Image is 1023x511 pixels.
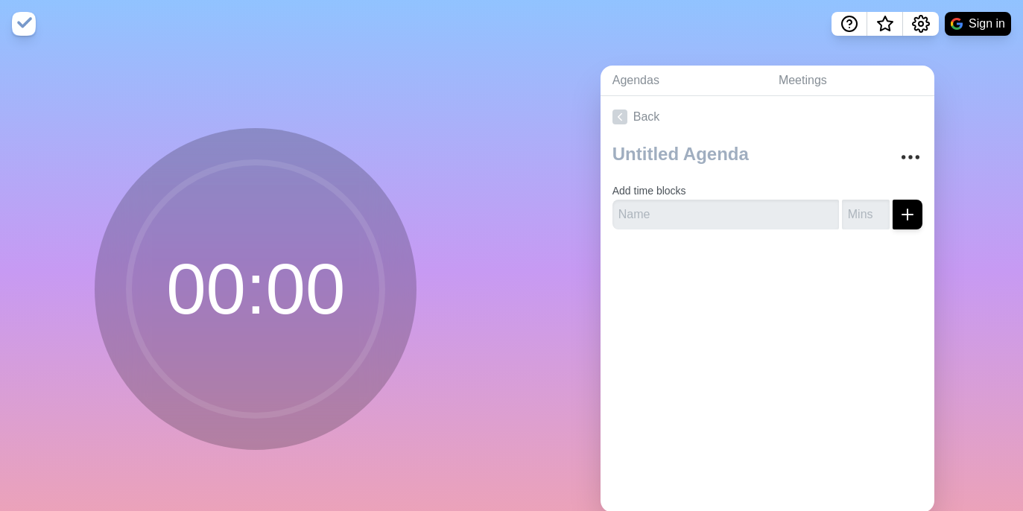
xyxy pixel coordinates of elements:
a: Meetings [767,66,934,96]
input: Mins [842,200,890,229]
img: google logo [951,18,963,30]
button: Settings [903,12,939,36]
button: Help [832,12,867,36]
a: Agendas [601,66,767,96]
img: timeblocks logo [12,12,36,36]
input: Name [612,200,839,229]
button: More [896,142,925,172]
a: Back [601,96,934,138]
label: Add time blocks [612,185,686,197]
button: What’s new [867,12,903,36]
button: Sign in [945,12,1011,36]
